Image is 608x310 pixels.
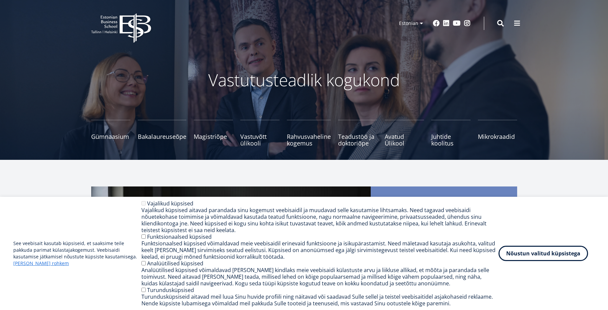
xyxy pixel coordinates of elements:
[138,133,186,140] span: Bakalaureuseõpe
[141,293,499,307] div: Turundusküpsiseid aitavad meil luua Sinu huvide profiili ning näitavad või saadavad Sulle sellel ...
[147,233,212,240] label: Funktsionaalsed küpsised
[141,267,499,287] div: Analüütilised küpsised võimaldavad [PERSON_NAME] kindlaks meie veebisaidi külastuste arvu ja liik...
[385,133,424,147] span: Avatud Ülikool
[240,133,280,147] span: Vastuvõtt ülikooli
[141,240,499,260] div: Funktsionaalsed küpsised võimaldavad meie veebisaidil erinevaid funktsioone ja isikupärastamist. ...
[287,133,331,147] span: Rahvusvaheline kogemus
[338,120,377,147] a: Teadustöö ja doktoriõpe
[194,120,233,147] a: Magistriõpe
[240,120,280,147] a: Vastuvõtt ülikooli
[91,120,130,147] a: Gümnaasium
[147,200,193,207] label: Vajalikud küpsised
[147,260,203,267] label: Analüütilised küpsised
[138,120,186,147] a: Bakalaureuseõpe
[147,286,194,294] label: Turundusküpsised
[431,133,471,147] span: Juhtide koolitus
[13,260,69,267] a: [PERSON_NAME] rohkem
[287,120,331,147] a: Rahvusvaheline kogemus
[464,20,471,27] a: Instagram
[194,133,233,140] span: Magistriõpe
[431,120,471,147] a: Juhtide koolitus
[443,20,450,27] a: Linkedin
[478,133,517,140] span: Mikrokraadid
[128,70,481,90] p: Vastutusteadlik kogukond
[13,240,141,267] p: See veebisait kasutab küpsiseid, et saaksime teile pakkuda parimat külastajakogemust. Veebisaidi ...
[141,207,499,233] div: Vajalikud küpsised aitavad parandada sinu kogemust veebisaidil ja muudavad selle kasutamise lihts...
[453,20,461,27] a: Youtube
[478,120,517,147] a: Mikrokraadid
[433,20,440,27] a: Facebook
[338,133,377,147] span: Teadustöö ja doktoriõpe
[385,120,424,147] a: Avatud Ülikool
[91,133,130,140] span: Gümnaasium
[499,246,588,261] button: Nõustun valitud küpsistega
